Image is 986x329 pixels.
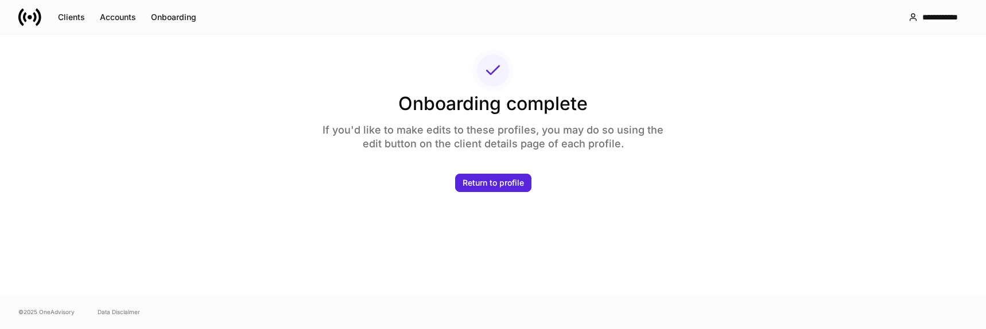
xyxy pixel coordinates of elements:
div: Onboarding [151,13,196,21]
div: Clients [58,13,85,21]
button: Clients [51,8,92,26]
h4: If you'd like to make edits to these profiles, you may do so using the edit button on the client ... [312,116,674,151]
a: Data Disclaimer [98,307,140,316]
button: Return to profile [455,174,531,192]
h2: Onboarding complete [312,91,674,116]
div: Return to profile [463,179,524,187]
div: Accounts [100,13,136,21]
button: Onboarding [143,8,204,26]
span: © 2025 OneAdvisory [18,307,75,316]
button: Accounts [92,8,143,26]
